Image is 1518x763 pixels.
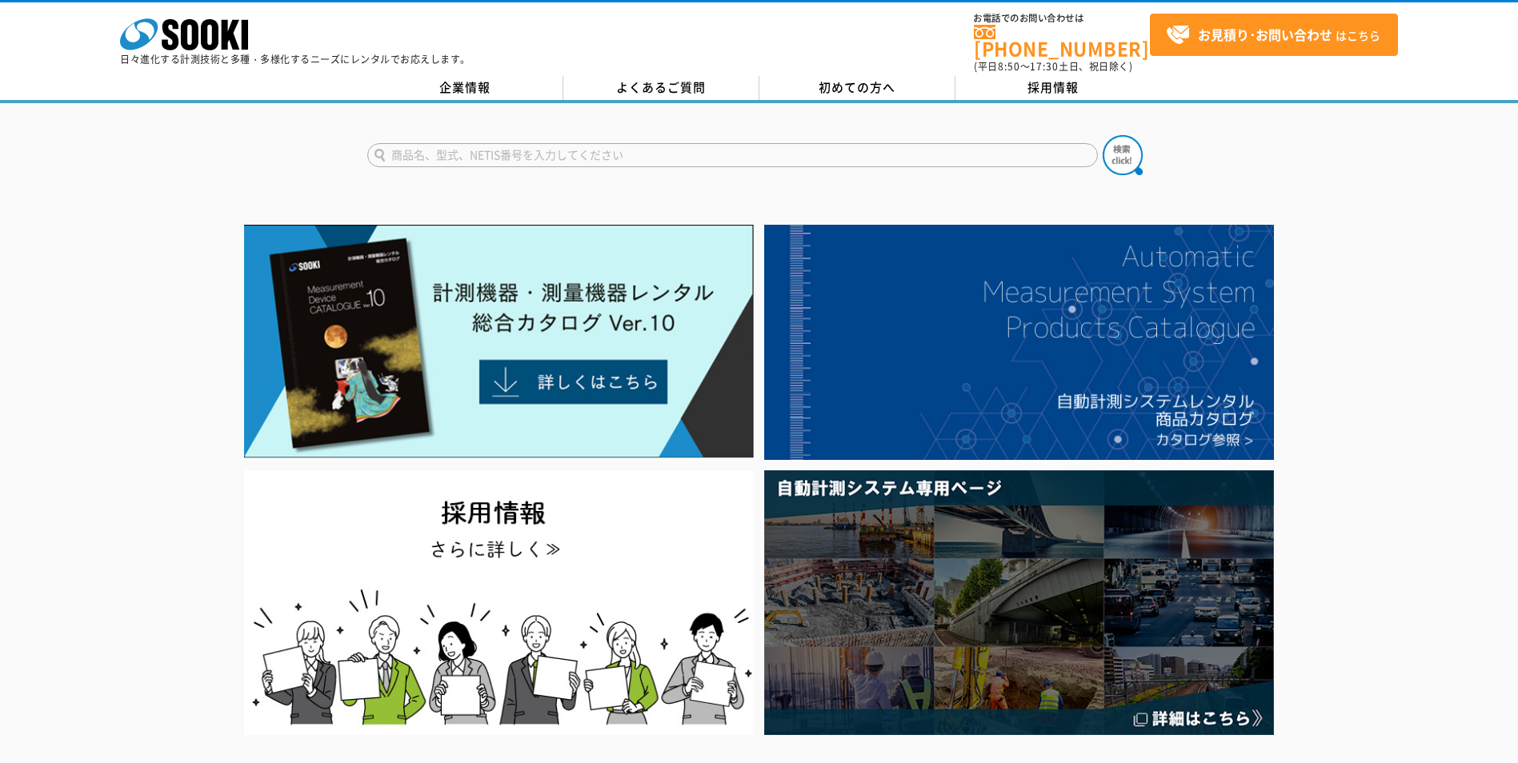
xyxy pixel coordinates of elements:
a: 企業情報 [367,76,563,100]
span: 8:50 [998,59,1020,74]
a: 初めての方へ [759,76,955,100]
p: 日々進化する計測技術と多種・多様化するニーズにレンタルでお応えします。 [120,54,471,64]
img: SOOKI recruit [244,470,754,735]
strong: お見積り･お問い合わせ [1198,25,1332,44]
span: お電話でのお問い合わせは [974,14,1150,23]
span: 初めての方へ [819,78,895,96]
img: Catalog Ver10 [244,225,754,458]
img: 自動計測システム専用ページ [764,470,1274,735]
a: 採用情報 [955,76,1152,100]
input: 商品名、型式、NETIS番号を入力してください [367,143,1098,167]
img: btn_search.png [1103,135,1143,175]
a: [PHONE_NUMBER] [974,25,1150,58]
a: お見積り･お問い合わせはこちら [1150,14,1398,56]
span: (平日 ～ 土日、祝日除く) [974,59,1132,74]
a: よくあるご質問 [563,76,759,100]
span: はこちら [1166,23,1380,47]
img: 自動計測システムカタログ [764,225,1274,460]
span: 17:30 [1030,59,1059,74]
